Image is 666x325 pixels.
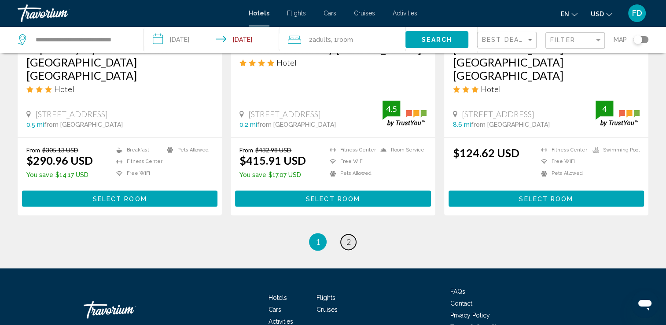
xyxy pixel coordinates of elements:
[287,10,306,17] a: Flights
[337,36,353,43] span: Room
[325,158,376,166] li: Free WiFi
[112,170,162,177] li: Free WiFi
[26,171,53,178] span: You save
[22,190,217,207] button: Select Room
[631,290,659,318] iframe: Button to launch messaging window
[462,109,534,119] span: [STREET_ADDRESS]
[54,84,74,94] span: Hotel
[482,37,534,44] mat-select: Sort by
[84,296,172,323] a: Travorium
[354,10,375,17] a: Cruises
[405,31,468,48] button: Search
[450,288,465,295] a: FAQs
[235,190,431,207] button: Select Room
[346,237,351,247] span: 2
[519,195,573,202] span: Select Room
[588,146,640,154] li: Swimming Pool
[331,33,353,46] span: , 1
[279,26,405,53] button: Travelers: 2 adults, 0 children
[453,42,640,82] a: [GEOGRAPHIC_DATA] [GEOGRAPHIC_DATA] [GEOGRAPHIC_DATA]
[239,171,266,178] span: You save
[453,146,519,159] ins: $124.62 USD
[449,192,644,202] a: Select Room
[537,170,588,177] li: Pets Allowed
[22,192,217,202] a: Select Room
[421,37,452,44] span: Search
[324,10,336,17] a: Cars
[257,121,336,128] span: from [GEOGRAPHIC_DATA]
[44,121,123,128] span: from [GEOGRAPHIC_DATA]
[235,192,431,202] a: Select Room
[316,306,338,313] a: Cruises
[249,10,269,17] a: Hotels
[482,36,528,43] span: Best Deals
[309,33,331,46] span: 2
[591,7,612,20] button: Change currency
[26,146,40,154] span: From
[276,58,297,67] span: Hotel
[35,109,108,119] span: [STREET_ADDRESS]
[632,9,642,18] span: FD
[239,146,253,154] span: From
[112,146,162,154] li: Breakfast
[325,146,376,154] li: Fitness Center
[393,10,417,17] a: Activities
[18,233,648,251] ul: Pagination
[313,36,331,43] span: Adults
[561,11,569,18] span: en
[325,170,376,177] li: Pets Allowed
[93,195,147,202] span: Select Room
[144,26,279,53] button: Check-in date: Sep 23, 2025 Check-out date: Sep 24, 2025
[239,121,257,128] span: 0.2 mi
[537,146,588,154] li: Fitness Center
[537,158,588,166] li: Free WiFi
[26,154,93,167] ins: $290.96 USD
[239,58,426,67] div: 4 star Hotel
[269,294,287,301] span: Hotels
[26,121,44,128] span: 0.5 mi
[614,33,627,46] span: Map
[269,306,281,313] a: Cars
[376,146,427,154] li: Room Service
[596,103,613,114] div: 4
[18,4,240,22] a: Travorium
[162,146,213,154] li: Pets Allowed
[450,312,490,319] a: Privacy Policy
[383,103,400,114] div: 4.5
[453,84,640,94] div: 3 star Hotel
[26,84,213,94] div: 3 star Hotel
[591,11,604,18] span: USD
[383,100,427,126] img: trustyou-badge.svg
[481,84,501,94] span: Hotel
[550,37,575,44] span: Filter
[239,154,306,167] ins: $415.91 USD
[626,4,648,22] button: User Menu
[449,190,644,207] button: Select Room
[26,171,93,178] p: $14.17 USD
[112,158,162,166] li: Fitness Center
[255,146,291,154] del: $432.98 USD
[627,36,648,44] button: Toggle map
[269,318,293,325] a: Activities
[26,42,213,82] a: Caption By Hyatt Downtown [GEOGRAPHIC_DATA] [GEOGRAPHIC_DATA]
[453,121,471,128] span: 8.6 mi
[596,100,640,126] img: trustyou-badge.svg
[306,195,360,202] span: Select Room
[316,294,335,301] a: Flights
[248,109,321,119] span: [STREET_ADDRESS]
[42,146,78,154] del: $305.13 USD
[450,300,472,307] a: Contact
